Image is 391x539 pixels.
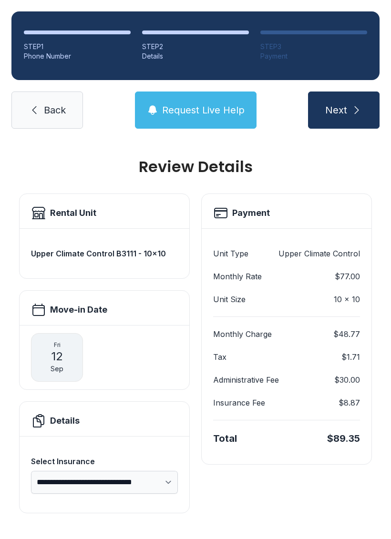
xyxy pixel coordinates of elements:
[325,103,347,117] span: Next
[50,303,107,316] h2: Move-in Date
[51,349,63,364] span: 12
[341,351,360,363] dd: $1.71
[31,471,178,494] select: Select Insurance
[334,374,360,386] dd: $30.00
[260,42,367,51] div: STEP 3
[213,294,246,305] dt: Unit Size
[213,432,237,445] div: Total
[31,248,178,259] h3: Upper Climate Control B3111 - 10x10
[213,374,279,386] dt: Administrative Fee
[54,341,61,349] span: Fri
[50,206,96,220] h2: Rental Unit
[24,42,131,51] div: STEP 1
[213,271,262,282] dt: Monthly Rate
[278,248,360,259] dd: Upper Climate Control
[335,271,360,282] dd: $77.00
[142,42,249,51] div: STEP 2
[213,328,272,340] dt: Monthly Charge
[260,51,367,61] div: Payment
[51,364,63,374] span: Sep
[50,414,80,427] h2: Details
[327,432,360,445] div: $89.35
[213,397,265,408] dt: Insurance Fee
[334,294,360,305] dd: 10 x 10
[142,51,249,61] div: Details
[24,51,131,61] div: Phone Number
[232,206,270,220] h2: Payment
[19,159,372,174] h1: Review Details
[31,456,178,467] div: Select Insurance
[333,328,360,340] dd: $48.77
[339,397,360,408] dd: $8.87
[213,248,248,259] dt: Unit Type
[44,103,66,117] span: Back
[162,103,245,117] span: Request Live Help
[213,351,226,363] dt: Tax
